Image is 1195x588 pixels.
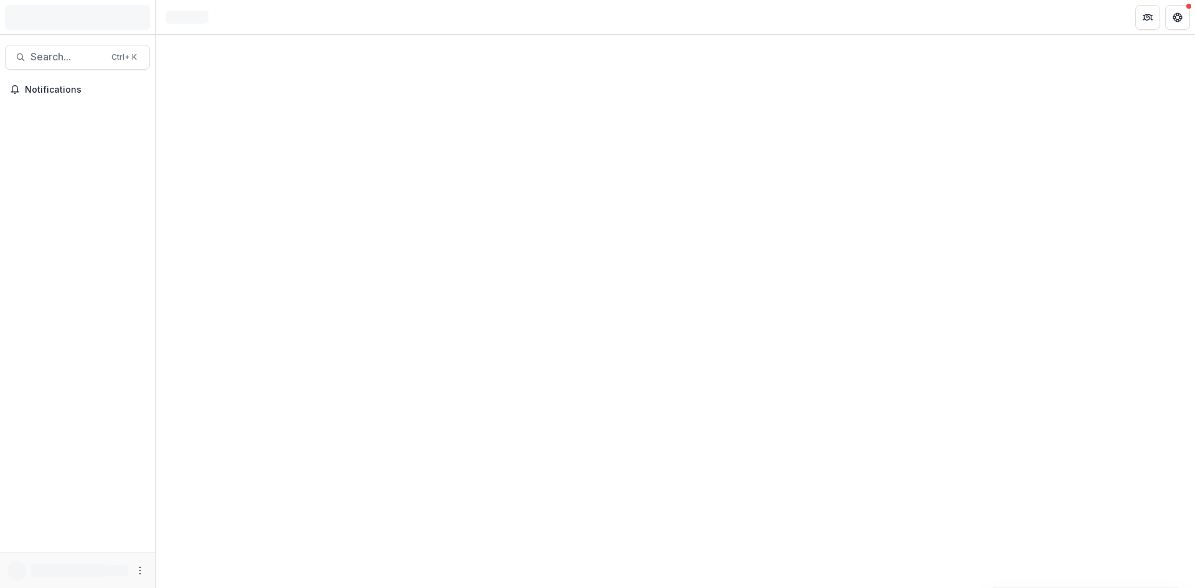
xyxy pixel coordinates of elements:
[25,85,145,95] span: Notifications
[5,45,150,70] button: Search...
[133,563,148,578] button: More
[5,80,150,100] button: Notifications
[161,8,213,26] nav: breadcrumb
[1165,5,1190,30] button: Get Help
[109,50,139,64] div: Ctrl + K
[1135,5,1160,30] button: Partners
[30,51,104,63] span: Search...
